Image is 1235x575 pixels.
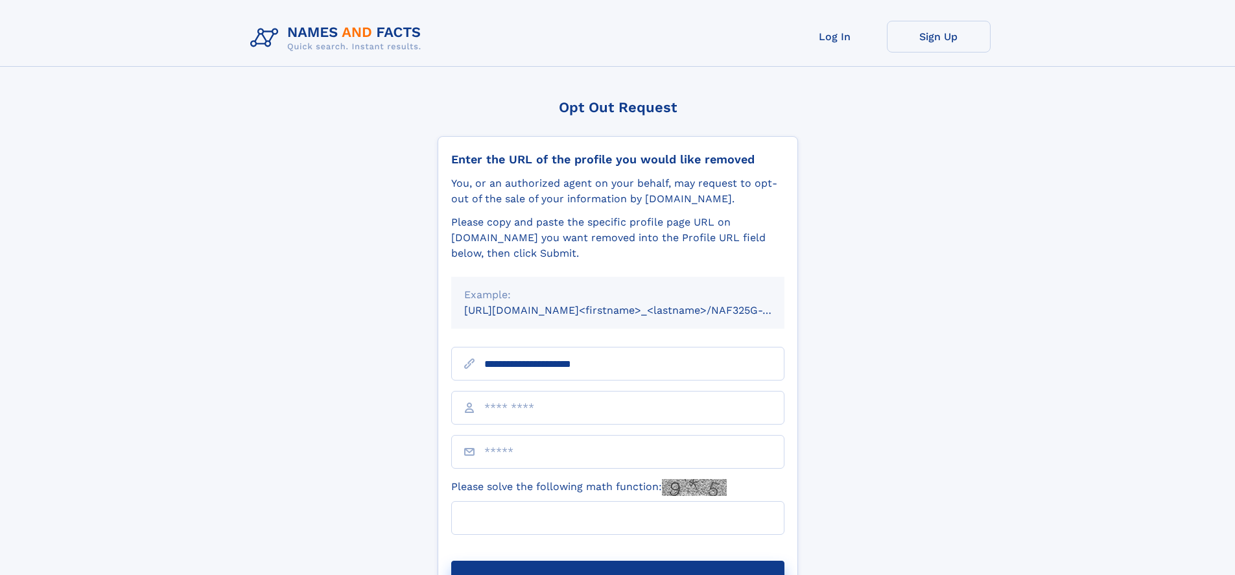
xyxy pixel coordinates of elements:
div: Enter the URL of the profile you would like removed [451,152,784,167]
img: Logo Names and Facts [245,21,432,56]
small: [URL][DOMAIN_NAME]<firstname>_<lastname>/NAF325G-xxxxxxxx [464,304,809,316]
div: Please copy and paste the specific profile page URL on [DOMAIN_NAME] you want removed into the Pr... [451,215,784,261]
div: Example: [464,287,771,303]
a: Log In [783,21,887,53]
a: Sign Up [887,21,991,53]
div: Opt Out Request [438,99,798,115]
div: You, or an authorized agent on your behalf, may request to opt-out of the sale of your informatio... [451,176,784,207]
label: Please solve the following math function: [451,479,727,496]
